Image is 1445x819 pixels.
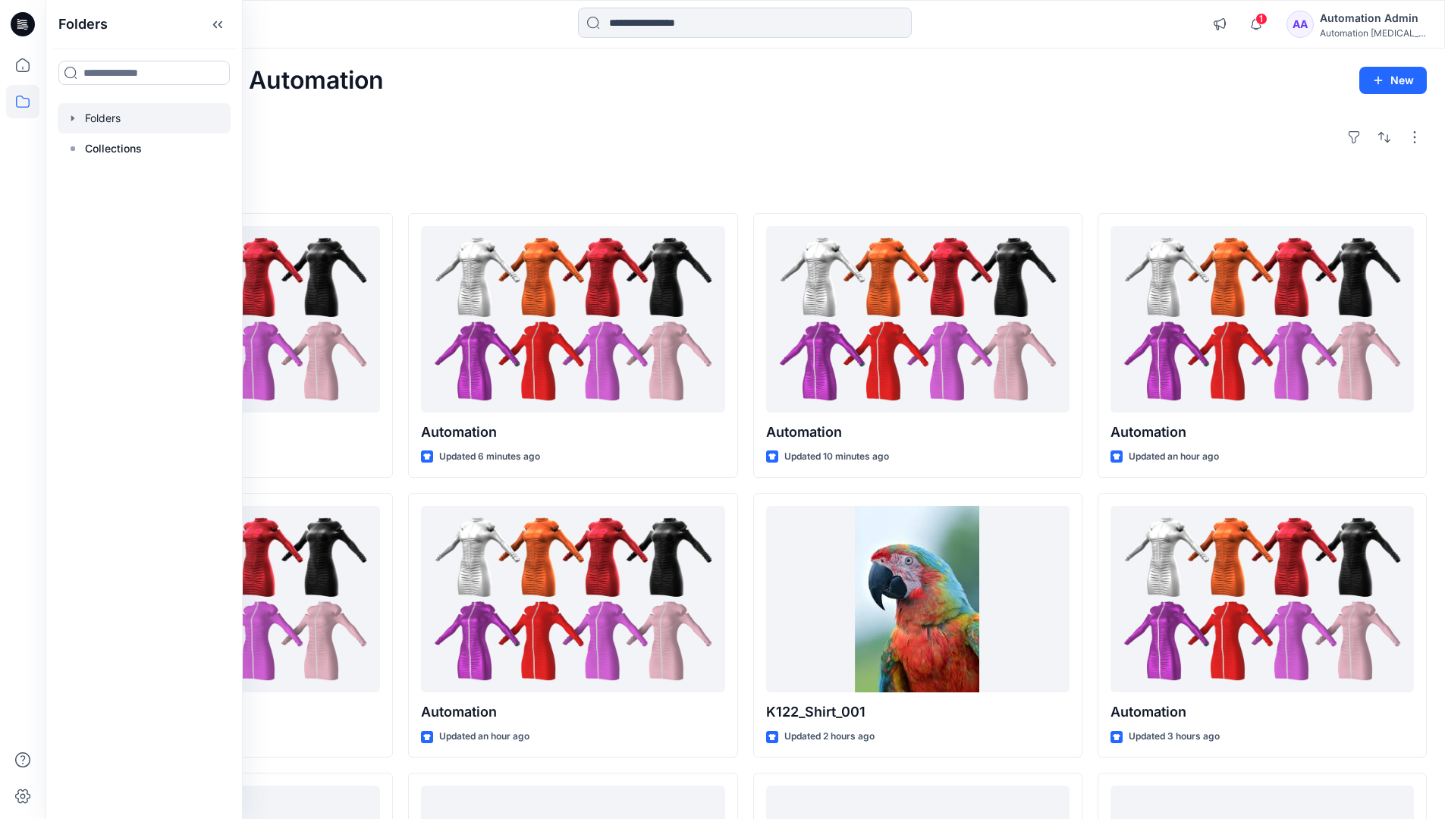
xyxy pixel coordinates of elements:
div: Automation Admin [1320,9,1426,27]
div: Automation [MEDICAL_DATA]... [1320,27,1426,39]
p: Updated an hour ago [1129,449,1219,465]
p: Automation [1110,701,1414,723]
span: 1 [1255,13,1268,25]
a: K122_Shirt_001 [766,506,1070,693]
a: Automation [421,506,724,693]
p: Updated 2 hours ago [784,729,875,745]
h4: Styles [64,180,1427,198]
p: Updated 3 hours ago [1129,729,1220,745]
p: Collections [85,140,142,158]
a: Automation [766,226,1070,413]
p: Updated 10 minutes ago [784,449,889,465]
p: Automation [421,422,724,443]
p: Automation [1110,422,1414,443]
a: Automation [1110,506,1414,693]
p: Automation [766,422,1070,443]
a: Automation [1110,226,1414,413]
button: New [1359,67,1427,94]
p: Updated an hour ago [439,729,529,745]
p: K122_Shirt_001 [766,701,1070,723]
p: Automation [421,701,724,723]
div: AA [1286,11,1314,38]
p: Updated 6 minutes ago [439,449,540,465]
a: Automation [421,226,724,413]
